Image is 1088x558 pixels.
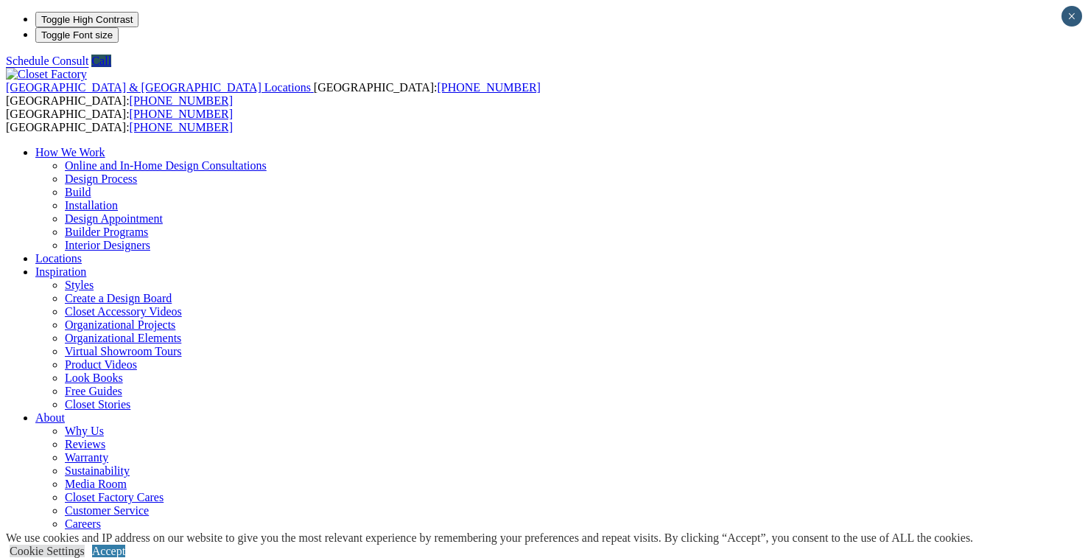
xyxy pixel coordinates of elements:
a: Accept [92,545,125,557]
a: Reviews [65,438,105,450]
a: Why Us [65,425,104,437]
a: Styles [65,279,94,291]
a: Inspiration [35,265,86,278]
a: Careers [65,517,101,530]
a: Schedule Consult [6,55,88,67]
a: Look Books [65,372,123,384]
img: Closet Factory [6,68,87,81]
a: Warranty [65,451,108,464]
a: Design Process [65,172,137,185]
a: Virtual Showroom Tours [65,345,182,358]
a: Sustainability [65,464,130,477]
a: How We Work [35,146,105,158]
a: [PHONE_NUMBER] [130,121,233,133]
a: [PHONE_NUMBER] [437,81,540,94]
a: About [35,411,65,424]
span: Toggle High Contrast [41,14,133,25]
a: Blog [35,531,58,543]
a: Builder Programs [65,226,148,238]
a: Customer Service [65,504,149,517]
span: Toggle Font size [41,29,113,41]
span: [GEOGRAPHIC_DATA] & [GEOGRAPHIC_DATA] Locations [6,81,311,94]
span: [GEOGRAPHIC_DATA]: [GEOGRAPHIC_DATA]: [6,108,233,133]
a: Call [91,55,111,67]
div: We use cookies and IP address on our website to give you the most relevant experience by remember... [6,531,973,545]
a: Build [65,186,91,198]
span: [GEOGRAPHIC_DATA]: [GEOGRAPHIC_DATA]: [6,81,541,107]
a: Media Room [65,478,127,490]
button: Close [1061,6,1082,27]
a: [PHONE_NUMBER] [130,94,233,107]
a: Design Appointment [65,212,163,225]
a: Closet Accessory Videos [65,305,182,318]
a: Closet Stories [65,398,130,411]
a: Organizational Elements [65,332,181,344]
a: Locations [35,252,82,265]
button: Toggle High Contrast [35,12,138,27]
a: [PHONE_NUMBER] [130,108,233,120]
a: Organizational Projects [65,318,175,331]
a: Product Videos [65,358,137,371]
a: Online and In-Home Design Consultations [65,159,267,172]
a: Interior Designers [65,239,150,251]
button: Toggle Font size [35,27,119,43]
a: Installation [65,199,118,212]
a: Free Guides [65,385,122,397]
a: Closet Factory Cares [65,491,164,503]
a: Cookie Settings [10,545,85,557]
a: Create a Design Board [65,292,172,304]
a: [GEOGRAPHIC_DATA] & [GEOGRAPHIC_DATA] Locations [6,81,314,94]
